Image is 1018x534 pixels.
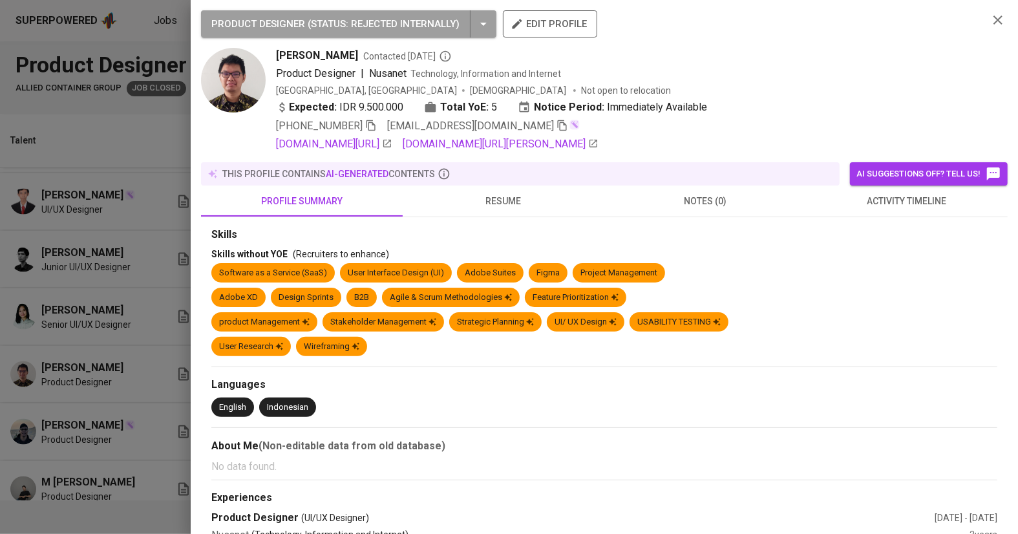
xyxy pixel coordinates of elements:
[403,136,599,152] a: [DOMAIN_NAME][URL][PERSON_NAME]
[533,292,619,304] div: Feature Prioritization
[211,459,997,475] p: No data found.
[219,401,246,414] div: English
[276,48,358,63] span: [PERSON_NAME]
[518,100,707,115] div: Immediately Available
[276,67,355,80] span: Product Designer
[209,193,395,209] span: profile summary
[465,267,516,279] div: Adobe Suites
[219,341,283,353] div: User Research
[637,316,721,328] div: USABILITY TESTING
[457,316,534,328] div: Strategic Planning
[304,341,359,353] div: Wireframing
[211,491,997,506] div: Experiences
[201,48,266,112] img: 7b20f06d87916badf7537a1d90530382.png
[612,193,798,209] span: notes (0)
[279,292,334,304] div: Design Sprints
[259,440,445,452] b: (Non-editable data from old database)
[581,84,671,97] p: Not open to relocation
[293,249,389,259] span: (Recruiters to enhance)
[276,120,363,132] span: [PHONE_NUMBER]
[219,292,258,304] div: Adobe XD
[211,228,997,242] div: Skills
[301,511,369,524] span: (UI/UX Designer)
[536,267,560,279] div: Figma
[211,511,935,526] div: Product Designer
[348,267,444,279] div: User Interface Design (UI)
[276,100,403,115] div: IDR 9.500.000
[513,16,587,32] span: edit profile
[410,69,561,79] span: Technology, Information and Internet
[814,193,1000,209] span: activity timeline
[503,10,597,37] button: edit profile
[289,100,337,115] b: Expected:
[276,136,392,152] a: [DOMAIN_NAME][URL]
[569,120,580,130] img: magic_wand.svg
[503,18,597,28] a: edit profile
[308,18,460,30] span: ( STATUS : Rejected Internally )
[491,100,497,115] span: 5
[211,378,997,392] div: Languages
[363,50,452,63] span: Contacted [DATE]
[354,292,369,304] div: B2B
[276,84,457,97] div: [GEOGRAPHIC_DATA], [GEOGRAPHIC_DATA]
[856,166,1001,182] span: AI suggestions off? Tell us!
[390,292,512,304] div: Agile & Scrum Methodologies
[211,438,997,454] div: About Me
[267,401,308,414] div: Indonesian
[211,18,305,30] span: PRODUCT DESIGNER
[211,249,288,259] span: Skills without YOE
[935,511,997,524] div: [DATE] - [DATE]
[555,316,617,328] div: UI/ UX Design
[219,267,327,279] div: Software as a Service (SaaS)
[219,316,310,328] div: product Management
[470,84,568,97] span: [DEMOGRAPHIC_DATA]
[387,120,554,132] span: [EMAIL_ADDRESS][DOMAIN_NAME]
[326,169,388,179] span: AI-generated
[361,66,364,81] span: |
[369,67,407,80] span: Nusanet
[410,193,597,209] span: resume
[534,100,604,115] b: Notice Period:
[222,167,435,180] p: this profile contains contents
[850,162,1008,186] button: AI suggestions off? Tell us!
[439,50,452,63] svg: By Batam recruiter
[330,316,436,328] div: Stakeholder Management
[440,100,489,115] b: Total YoE:
[580,267,657,279] div: Project Management
[201,10,496,37] button: PRODUCT DESIGNER (STATUS: Rejected Internally)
